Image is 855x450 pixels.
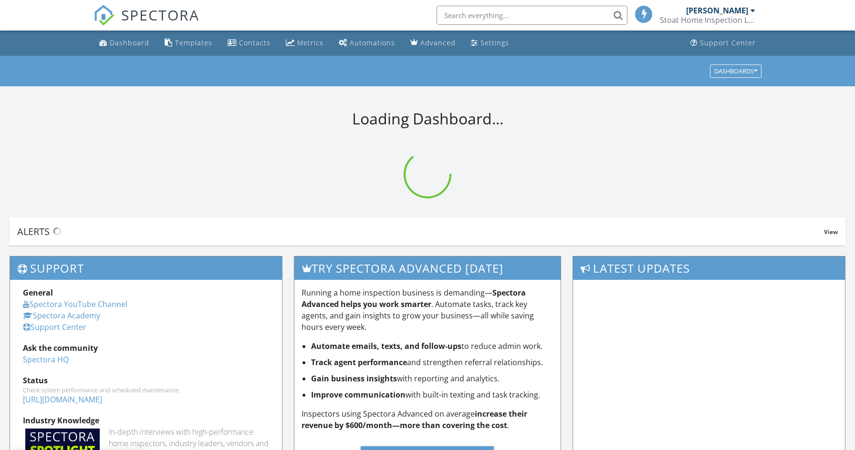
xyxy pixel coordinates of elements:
[302,287,526,309] strong: Spectora Advanced helps you work smarter
[10,256,282,280] h3: Support
[311,340,553,352] li: to reduce admin work.
[175,38,212,47] div: Templates
[23,322,86,332] a: Support Center
[573,256,845,280] h3: Latest Updates
[297,38,323,47] div: Metrics
[350,38,395,47] div: Automations
[23,415,269,426] div: Industry Knowledge
[95,34,153,52] a: Dashboard
[17,225,824,238] div: Alerts
[110,38,149,47] div: Dashboard
[282,34,327,52] a: Metrics
[23,287,53,298] strong: General
[480,38,509,47] div: Settings
[311,373,397,384] strong: Gain business insights
[94,13,199,33] a: SPECTORA
[23,386,269,394] div: Check system performance and scheduled maintenance.
[437,6,627,25] input: Search everything...
[311,341,461,351] strong: Automate emails, texts, and follow-ups
[23,299,127,309] a: Spectora YouTube Channel
[824,228,838,236] span: View
[224,34,274,52] a: Contacts
[94,5,115,26] img: The Best Home Inspection Software - Spectora
[700,38,756,47] div: Support Center
[714,68,757,74] div: Dashboards
[311,357,553,368] li: and strengthen referral relationships.
[121,5,199,25] span: SPECTORA
[23,394,102,405] a: [URL][DOMAIN_NAME]
[23,342,269,354] div: Ask the community
[302,408,553,431] p: Inspectors using Spectora Advanced on average .
[407,34,459,52] a: Advanced
[687,34,760,52] a: Support Center
[23,310,100,321] a: Spectora Academy
[686,6,748,15] div: [PERSON_NAME]
[467,34,513,52] a: Settings
[23,354,69,365] a: Spectora HQ
[420,38,456,47] div: Advanced
[311,389,553,400] li: with built-in texting and task tracking.
[302,409,527,430] strong: increase their revenue by $600/month—more than covering the cost
[311,373,553,384] li: with reporting and analytics.
[294,256,561,280] h3: Try spectora advanced [DATE]
[23,375,269,386] div: Status
[311,389,406,400] strong: Improve communication
[311,357,407,368] strong: Track agent performance
[710,64,761,78] button: Dashboards
[239,38,271,47] div: Contacts
[335,34,399,52] a: Automations (Basic)
[302,287,553,333] p: Running a home inspection business is demanding— . Automate tasks, track key agents, and gain ins...
[161,34,216,52] a: Templates
[660,15,755,25] div: Stoat Home Inspection LLC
